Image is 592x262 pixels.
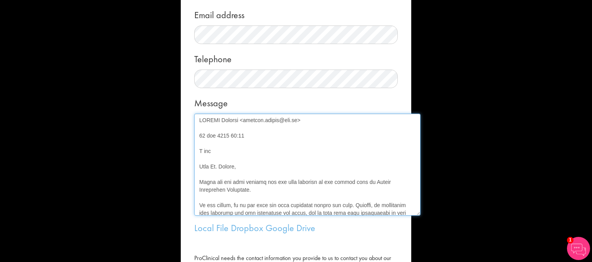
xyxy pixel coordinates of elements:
[567,237,590,260] img: Chatbot
[231,222,263,234] a: Dropbox
[194,50,232,66] label: Telephone
[266,222,315,234] a: Google Drive
[194,222,229,234] a: Local File
[567,237,573,243] span: 1
[194,94,228,110] label: Message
